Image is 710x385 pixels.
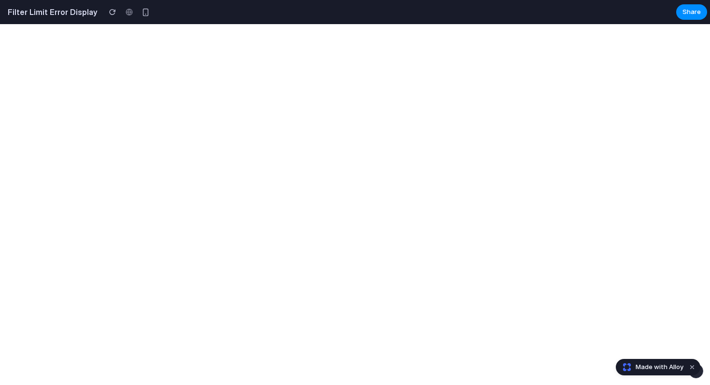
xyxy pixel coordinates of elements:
[616,362,684,372] a: Made with Alloy
[676,4,707,20] button: Share
[686,361,698,373] button: Dismiss watermark
[4,6,98,18] h2: Filter Limit Error Display
[682,7,701,17] span: Share
[636,362,683,372] span: Made with Alloy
